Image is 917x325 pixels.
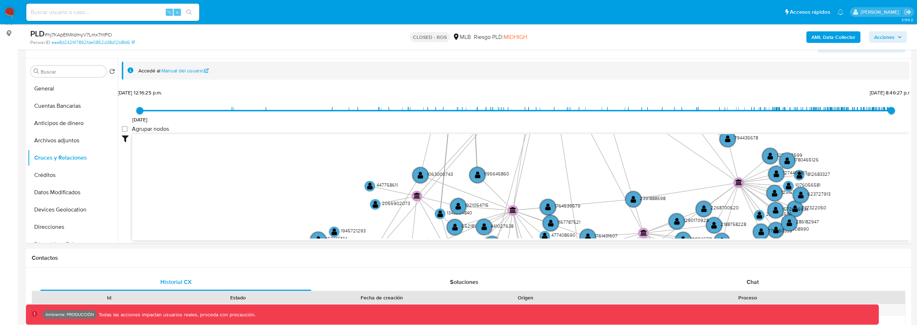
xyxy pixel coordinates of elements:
[166,9,172,15] span: ⌥
[794,156,819,162] text: 1780465126
[548,219,554,227] text: 
[711,204,739,211] text: 2268700620
[28,166,118,184] button: Créditos
[766,211,792,217] text: 2213386586
[551,232,575,238] text: 477408690
[118,89,162,96] span: [DATE] 12:16:25 p.m.
[772,189,778,197] text: 
[781,188,805,195] text: 1231677219
[773,226,779,234] text: 
[447,209,472,216] text: 1348264840
[806,170,830,177] text: 1812683327
[491,222,513,229] text: 441027638
[28,201,118,218] button: Devices Geolocation
[28,132,118,149] button: Archivos adjuntos
[28,236,118,253] button: Dispositivos Point
[729,236,754,243] text: 2352070144
[161,67,209,74] a: Manual del usuario
[410,32,450,42] p: CLOSED - ROS
[735,179,742,185] text: 
[545,203,551,211] text: 
[475,171,481,179] text: 
[484,170,509,177] text: 1195645860
[640,195,666,201] text: 2391888598
[595,232,618,239] text: 1761431607
[316,236,321,244] text: 
[28,184,118,201] button: Datos Modificados
[308,294,456,301] div: Fecha de creación
[182,7,196,17] button: search-icon
[719,237,725,245] text: 
[462,223,484,229] text: 652181342
[784,157,790,164] text: 
[52,39,135,46] a: eae8d242f47892fde0852d38d12b8fd6
[474,33,527,41] span: Riesgo PLD:
[869,31,907,43] button: Acciones
[542,232,548,240] text: 
[796,218,819,225] text: 286182947
[28,218,118,236] button: Direcciones
[452,223,458,231] text: 
[777,151,802,158] text: 1259412599
[414,192,420,199] text: 
[701,205,707,213] text: 
[640,230,647,236] text: 
[725,135,731,143] text: 
[26,8,199,17] input: Buscar usuario o caso...
[837,9,843,15] a: Notificaciones
[138,67,160,74] span: Accedé al
[557,219,580,225] text: 1167787521
[747,278,759,286] span: Chat
[798,191,804,199] text: 
[783,226,809,232] text: 1793908990
[902,17,913,23] span: 3.156.0
[160,278,192,286] span: Historial CX
[555,202,580,209] text: 1764539579
[427,170,453,177] text: 1063000743
[32,254,905,262] h1: Contactos
[734,134,758,141] text: 794435678
[453,33,471,41] div: MLB
[802,204,826,211] text: 737322050
[50,294,169,301] div: Id
[132,116,148,123] span: [DATE]
[509,207,516,213] text: 
[758,228,764,236] text: 
[465,201,489,208] text: 1921054715
[325,235,347,242] text: 453217474
[595,294,900,301] div: Proceso
[684,217,709,223] text: 1290170928
[811,31,855,43] b: AML Data Collector
[109,68,115,76] button: Volver al orden por defecto
[377,182,398,188] text: 447758611
[874,31,895,43] span: Acciones
[341,227,366,234] text: 1945721293
[870,89,913,96] span: [DATE] 8:46:27 p.m.
[122,126,128,132] input: Agrupar nodos
[367,182,373,190] text: 
[786,182,792,190] text: 
[418,171,423,179] text: 
[631,195,636,203] text: 
[711,221,717,229] text: 
[34,68,39,74] button: Buscar
[773,206,779,214] text: 
[466,294,585,301] div: Origen
[504,33,527,41] span: MIDHIGH
[28,115,118,132] button: Anticipos de dinero
[45,31,112,38] span: # hj7KApEtMKdmyV7Lmx7htPCi
[41,68,103,75] input: Buscar
[437,210,443,218] text: 
[30,39,50,46] b: Person ID
[481,223,487,231] text: 
[861,9,902,15] p: kevin.palacios@mercadolibre.com
[132,125,169,133] span: Agrupar nodos
[792,205,798,213] text: 
[30,28,45,39] b: PLD
[28,97,118,115] button: Cuentas Bancarias
[795,182,820,188] text: 1076056581
[690,235,712,242] text: 460840781
[97,311,255,318] p: Todas las acciones impactan usuarios reales, proceda con precaución.
[782,206,809,212] text: 1572626934
[797,171,802,179] text: 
